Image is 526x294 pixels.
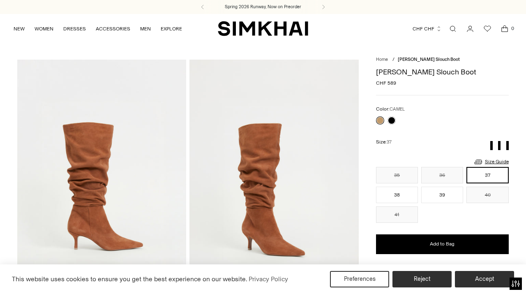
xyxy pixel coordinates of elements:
a: Size Guide [473,157,509,167]
span: 0 [509,25,516,32]
span: 37 [387,139,392,145]
label: Size: [376,138,392,146]
a: DRESSES [63,20,86,38]
a: Go to the account page [462,21,478,37]
a: Open cart modal [496,21,513,37]
a: Open search modal [445,21,461,37]
span: This website uses cookies to ensure you get the best experience on our website. [12,275,247,283]
a: EXPLORE [161,20,182,38]
a: NEW [14,20,25,38]
label: Color: [376,105,405,113]
a: ACCESSORIES [96,20,130,38]
button: 35 [376,167,418,183]
button: 41 [376,206,418,223]
button: Accept [455,271,514,287]
a: MEN [140,20,151,38]
a: Home [376,57,388,62]
button: 37 [466,167,508,183]
button: 38 [376,187,418,203]
button: 39 [421,187,463,203]
button: CHF CHF [413,20,442,38]
span: [PERSON_NAME] Slouch Boot [398,57,460,62]
a: Privacy Policy (opens in a new tab) [247,273,289,285]
a: WOMEN [35,20,53,38]
button: 40 [466,187,508,203]
span: CHF 589 [376,79,396,87]
span: CAMEL [390,106,405,112]
a: Wishlist [479,21,496,37]
button: 36 [421,167,463,183]
h1: [PERSON_NAME] Slouch Boot [376,68,509,76]
button: Reject [392,271,452,287]
a: SIMKHAI [218,21,308,37]
div: / [392,56,394,63]
span: Add to Bag [430,241,454,248]
button: Preferences [330,271,389,287]
nav: breadcrumbs [376,56,509,63]
button: Add to Bag [376,234,509,254]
